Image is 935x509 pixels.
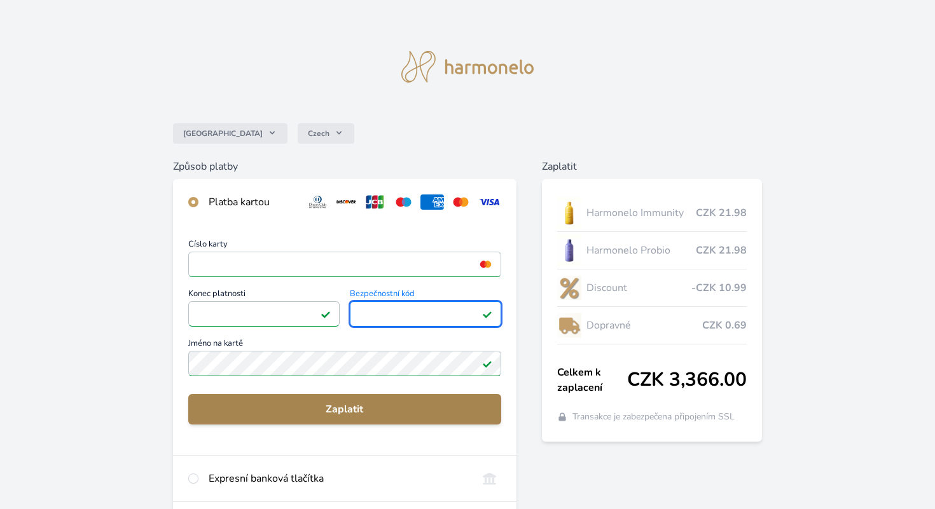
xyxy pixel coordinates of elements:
[350,290,501,301] span: Bezpečnostní kód
[557,272,581,304] img: discount-lo.png
[209,194,296,210] div: Platba kartou
[173,123,287,144] button: [GEOGRAPHIC_DATA]
[198,402,491,417] span: Zaplatit
[188,339,501,351] span: Jméno na kartě
[572,411,735,423] span: Transakce je zabezpečena připojením SSL
[478,194,501,210] img: visa.svg
[482,358,492,369] img: Platné pole
[542,159,763,174] h6: Zaplatit
[401,51,534,83] img: logo.svg
[557,234,581,266] img: CLEAN_PROBIO_se_stinem_x-lo.jpg
[335,194,358,210] img: discover.svg
[183,128,263,139] span: [GEOGRAPHIC_DATA]
[586,205,696,221] span: Harmonelo Immunity
[478,471,501,486] img: onlineBanking_CZ.svg
[557,365,628,395] span: Celkem k zaplacení
[188,290,340,301] span: Konec platnosti
[449,194,473,210] img: mc.svg
[702,318,747,333] span: CZK 0.69
[188,240,501,252] span: Číslo karty
[321,309,331,319] img: Platné pole
[691,280,747,295] span: -CZK 10.99
[477,259,494,270] img: mc
[194,305,334,323] iframe: Iframe pro datum vypršení platnosti
[194,255,495,273] iframe: Iframe pro číslo karty
[696,243,747,258] span: CZK 21.98
[420,194,444,210] img: amex.svg
[392,194,415,210] img: maestro.svg
[209,471,468,486] div: Expresní banková tlačítka
[308,128,329,139] span: Czech
[188,351,501,376] input: Jméno na kartěPlatné pole
[627,369,747,391] span: CZK 3,366.00
[356,305,495,323] iframe: Iframe pro bezpečnostní kód
[298,123,354,144] button: Czech
[586,280,692,295] span: Discount
[586,318,703,333] span: Dopravné
[363,194,387,210] img: jcb.svg
[696,205,747,221] span: CZK 21.98
[173,159,516,174] h6: Způsob platby
[188,394,501,424] button: Zaplatit
[557,309,581,341] img: delivery-lo.png
[306,194,329,210] img: diners.svg
[586,243,696,258] span: Harmonelo Probio
[557,197,581,229] img: IMMUNITY_se_stinem_x-lo.jpg
[482,309,492,319] img: Platné pole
